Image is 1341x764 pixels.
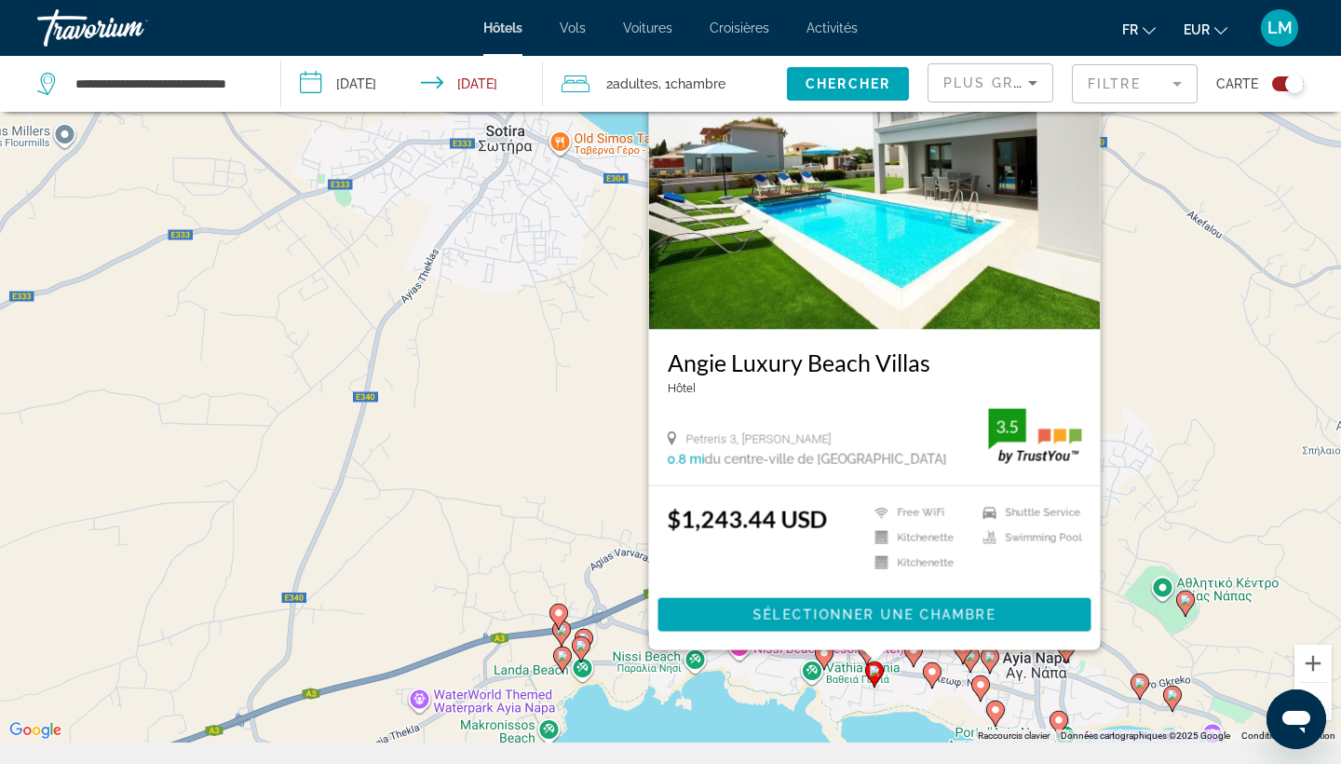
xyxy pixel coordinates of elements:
[866,554,974,570] li: Kitchenette
[1216,71,1258,97] span: Carte
[649,32,1101,330] img: Hotel image
[606,71,658,97] span: 2
[753,607,996,622] span: Sélectionner une chambre
[623,20,672,35] a: Voitures
[5,718,66,743] img: Google
[1184,22,1210,37] span: EUR
[710,20,769,35] a: Croisières
[1258,75,1304,92] button: Toggle map
[1267,19,1293,37] span: LM
[705,452,947,467] span: du centre-ville de [GEOGRAPHIC_DATA]
[560,20,586,35] a: Vols
[1184,16,1227,43] button: Change currency
[1122,16,1156,43] button: Change language
[978,730,1050,743] button: Raccourcis clavier
[866,530,974,546] li: Kitchenette
[37,4,223,52] a: Travorium
[1294,645,1332,682] button: Zoom avant
[989,416,1026,438] div: 3.5
[1072,63,1198,104] button: Filter
[686,432,832,446] span: Petreris 3, [PERSON_NAME]
[1266,689,1326,749] iframe: Bouton de lancement de la fenêtre de messagerie
[1122,22,1138,37] span: fr
[943,75,1166,90] span: Plus grandes économies
[806,20,858,35] a: Activités
[668,348,1082,376] a: Angie Luxury Beach Villas
[989,409,1082,464] img: trustyou-badge.svg
[668,505,828,533] ins: $1,243.44 USD
[281,56,544,112] button: Check-in date: Sep 17, 2025 Check-out date: Sep 24, 2025
[806,76,890,91] span: Chercher
[670,76,725,91] span: Chambre
[974,505,1082,521] li: Shuttle Service
[1241,730,1335,741] a: Conditions d'utilisation (s'ouvre dans un nouvel onglet)
[668,452,705,467] span: 0.8 mi
[787,67,909,101] button: Chercher
[658,71,725,97] span: , 1
[658,607,1091,621] a: Sélectionner une chambre
[974,530,1082,546] li: Swimming Pool
[668,381,696,395] span: Hôtel
[943,72,1037,94] mat-select: Sort by
[613,76,658,91] span: Adultes
[668,381,1082,395] div: null star Apartment
[483,20,522,35] a: Hôtels
[1061,730,1230,741] span: Données cartographiques ©2025 Google
[1255,8,1304,48] button: User Menu
[5,718,66,743] a: Ouvrir cette zone dans Google Maps (dans une nouvelle fenêtre)
[866,505,974,521] li: Free WiFi
[543,56,787,112] button: Travelers: 2 adults, 0 children
[658,598,1091,632] button: Sélectionner une chambre
[1294,683,1332,720] button: Zoom arrière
